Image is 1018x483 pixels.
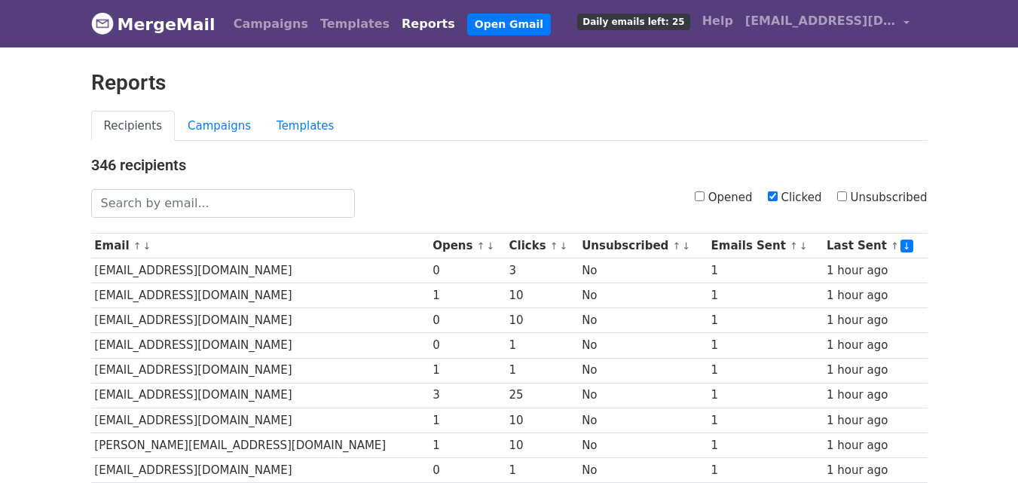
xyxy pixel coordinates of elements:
[790,240,798,252] a: ↑
[91,358,430,383] td: [EMAIL_ADDRESS][DOMAIN_NAME]
[823,258,927,283] td: 1 hour ago
[708,457,823,482] td: 1
[708,283,823,308] td: 1
[823,333,927,358] td: 1 hour ago
[91,308,430,333] td: [EMAIL_ADDRESS][DOMAIN_NAME]
[429,408,505,433] td: 1
[708,258,823,283] td: 1
[571,6,695,36] a: Daily emails left: 25
[560,240,568,252] a: ↓
[429,234,505,258] th: Opens
[429,308,505,333] td: 0
[708,358,823,383] td: 1
[91,333,430,358] td: [EMAIL_ADDRESS][DOMAIN_NAME]
[143,240,151,252] a: ↓
[314,9,396,39] a: Templates
[823,383,927,408] td: 1 hour ago
[133,240,142,252] a: ↑
[506,383,579,408] td: 25
[768,191,778,201] input: Clicked
[578,283,707,308] td: No
[506,308,579,333] td: 10
[578,408,707,433] td: No
[429,333,505,358] td: 0
[429,433,505,457] td: 1
[91,156,928,174] h4: 346 recipients
[837,191,847,201] input: Unsubscribed
[823,457,927,482] td: 1 hour ago
[578,358,707,383] td: No
[91,8,216,40] a: MergeMail
[506,408,579,433] td: 10
[577,14,689,30] span: Daily emails left: 25
[91,111,176,142] a: Recipients
[506,258,579,283] td: 3
[91,70,928,96] h2: Reports
[578,457,707,482] td: No
[486,240,494,252] a: ↓
[823,408,927,433] td: 1 hour ago
[550,240,558,252] a: ↑
[823,433,927,457] td: 1 hour ago
[175,111,264,142] a: Campaigns
[695,191,705,201] input: Opened
[578,308,707,333] td: No
[673,240,681,252] a: ↑
[429,457,505,482] td: 0
[506,433,579,457] td: 10
[578,433,707,457] td: No
[429,383,505,408] td: 3
[708,308,823,333] td: 1
[578,333,707,358] td: No
[823,308,927,333] td: 1 hour ago
[506,333,579,358] td: 1
[91,383,430,408] td: [EMAIL_ADDRESS][DOMAIN_NAME]
[91,283,430,308] td: [EMAIL_ADDRESS][DOMAIN_NAME]
[900,240,913,252] a: ↓
[696,6,739,36] a: Help
[695,189,753,206] label: Opened
[708,408,823,433] td: 1
[396,9,461,39] a: Reports
[91,457,430,482] td: [EMAIL_ADDRESS][DOMAIN_NAME]
[891,240,899,252] a: ↑
[429,358,505,383] td: 1
[429,258,505,283] td: 0
[823,283,927,308] td: 1 hour ago
[739,6,916,41] a: [EMAIL_ADDRESS][DOMAIN_NAME]
[264,111,347,142] a: Templates
[768,189,822,206] label: Clicked
[837,189,928,206] label: Unsubscribed
[506,234,579,258] th: Clicks
[91,408,430,433] td: [EMAIL_ADDRESS][DOMAIN_NAME]
[578,234,707,258] th: Unsubscribed
[823,358,927,383] td: 1 hour ago
[506,457,579,482] td: 1
[477,240,485,252] a: ↑
[91,433,430,457] td: [PERSON_NAME][EMAIL_ADDRESS][DOMAIN_NAME]
[799,240,808,252] a: ↓
[682,240,690,252] a: ↓
[91,189,355,218] input: Search by email...
[228,9,314,39] a: Campaigns
[823,234,927,258] th: Last Sent
[578,258,707,283] td: No
[467,14,551,35] a: Open Gmail
[506,283,579,308] td: 10
[429,283,505,308] td: 1
[506,358,579,383] td: 1
[708,333,823,358] td: 1
[578,383,707,408] td: No
[745,12,896,30] span: [EMAIL_ADDRESS][DOMAIN_NAME]
[91,12,114,35] img: MergeMail logo
[708,433,823,457] td: 1
[91,258,430,283] td: [EMAIL_ADDRESS][DOMAIN_NAME]
[91,234,430,258] th: Email
[708,383,823,408] td: 1
[708,234,823,258] th: Emails Sent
